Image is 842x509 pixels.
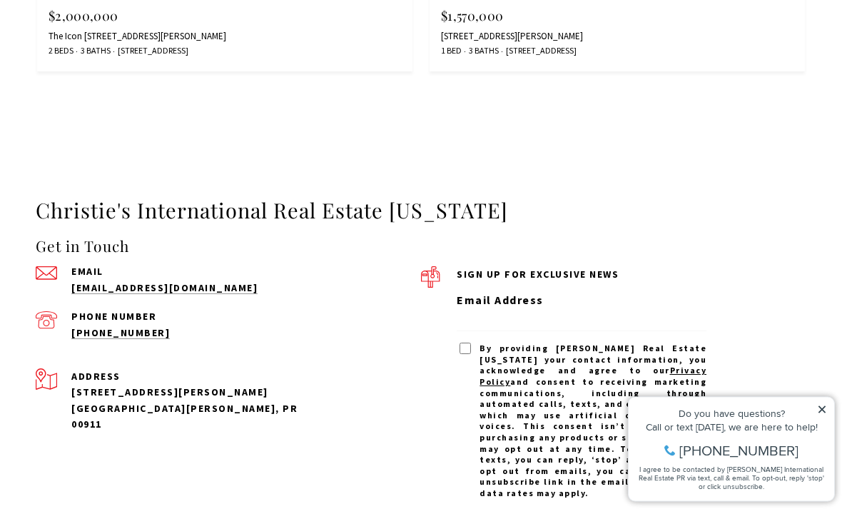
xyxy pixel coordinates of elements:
[441,46,462,58] span: 1 Bed
[465,46,499,58] span: 3 Baths
[441,31,793,43] div: [STREET_ADDRESS][PERSON_NAME]
[49,46,73,58] span: 2 Beds
[15,32,206,42] div: Do you have questions?
[71,369,321,385] p: Address
[457,343,474,355] input: By providing Christie's Real Estate Puerto Rico your contact information, you acknowledge and agr...
[77,46,111,58] span: 3 Baths
[441,8,503,25] span: $1,570,000
[15,46,206,56] div: Call or text [DATE], we are here to help!
[71,403,298,431] span: [GEOGRAPHIC_DATA][PERSON_NAME], PR 00911
[71,312,321,322] p: Phone Number
[71,282,258,295] a: send an email to admin@cirepr.com
[59,67,178,81] span: [PHONE_NUMBER]
[71,385,321,400] div: [STREET_ADDRESS][PERSON_NAME]
[71,327,170,340] a: call (939) 337-3000
[49,31,401,43] div: The Icon [STREET_ADDRESS][PERSON_NAME]
[457,292,706,311] label: Email Address
[480,343,706,499] span: By providing [PERSON_NAME] Real Estate [US_STATE] your contact information, you acknowledge and a...
[36,236,421,258] h4: Get in Touch
[18,88,203,115] span: I agree to be contacted by [PERSON_NAME] International Real Estate PR via text, call & email. To ...
[114,46,188,58] span: [STREET_ADDRESS]
[49,8,118,25] span: $2,000,000
[71,267,321,277] p: Email
[502,46,577,58] span: [STREET_ADDRESS]
[457,267,706,283] p: Sign up for exclusive news
[36,198,806,225] h3: Christie's International Real Estate [US_STATE]
[480,366,706,388] a: Privacy Policy - open in a new tab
